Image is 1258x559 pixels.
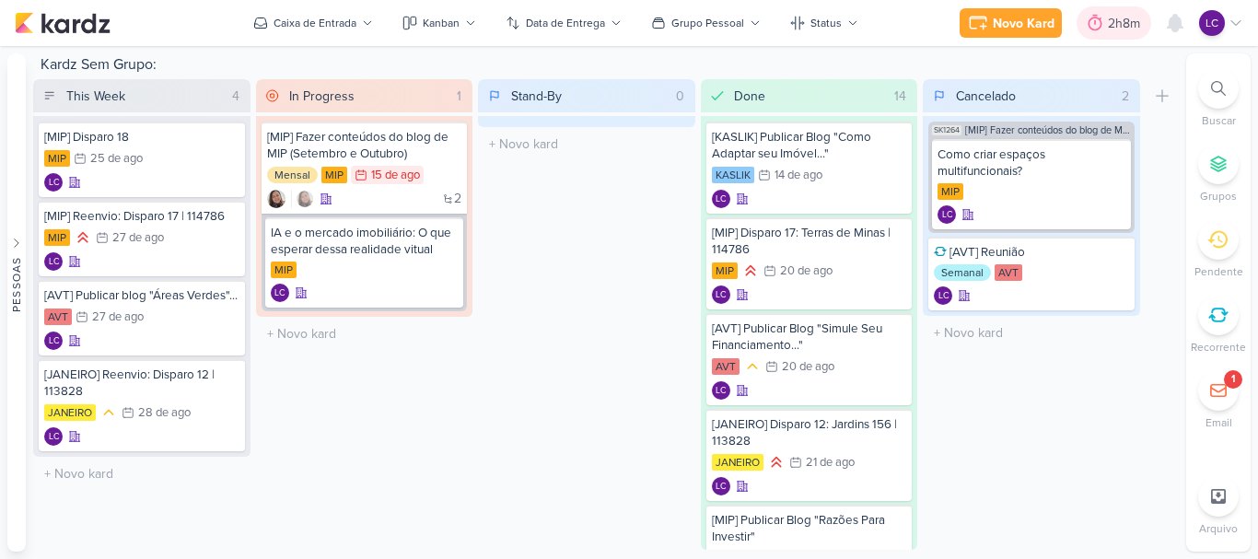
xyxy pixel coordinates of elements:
[716,195,726,204] p: LC
[37,460,247,487] input: + Novo kard
[938,205,956,224] div: Laís Costa
[932,125,961,135] span: SK1264
[934,264,991,281] div: Semanal
[938,146,1125,180] div: Como criar espaços multifuncionais?
[44,287,239,304] div: [AVT] Publicar blog "Áreas Verdes"...
[49,433,59,442] p: LC
[44,309,72,325] div: AVT
[938,292,949,301] p: LC
[44,252,63,271] div: Criador(a): Laís Costa
[712,512,907,545] div: [MIP] Publicar Blog "Razões Para Investir"
[44,208,239,225] div: [MIP] Reenvio: Disparo 17 | 114786
[716,483,726,492] p: LC
[371,169,420,181] div: 15 de ago
[1199,10,1225,36] div: Laís Costa
[669,87,692,106] div: 0
[1114,87,1136,106] div: 2
[712,285,730,304] div: Laís Costa
[449,87,469,106] div: 1
[1199,520,1238,537] p: Arquivo
[1200,188,1237,204] p: Grupos
[44,332,63,350] div: Criador(a): Laís Costa
[1206,15,1218,31] p: LC
[712,285,730,304] div: Criador(a): Laís Costa
[995,264,1022,281] div: AVT
[44,173,63,192] div: Criador(a): Laís Costa
[49,258,59,267] p: LC
[934,244,1129,261] div: [AVT] Reunião
[743,357,762,376] div: Prioridade Média
[112,232,164,244] div: 27 de ago
[44,173,63,192] div: Laís Costa
[8,256,25,311] div: Pessoas
[271,225,459,258] div: IA e o mercado imobiliário: O que esperar dessa realidade vitual
[712,416,907,449] div: [JANEIRO] Disparo 12: Jardins 156 | 113828
[942,211,952,220] p: LC
[741,262,760,280] div: Prioridade Alta
[291,190,314,208] div: Colaboradores: Sharlene Khoury
[74,228,92,247] div: Prioridade Alta
[1194,263,1243,280] p: Pendente
[7,53,26,552] button: Pessoas
[267,190,285,208] div: Criador(a): Sharlene Khoury
[225,87,247,106] div: 4
[782,361,834,373] div: 20 de ago
[482,131,692,157] input: + Novo kard
[1202,112,1236,129] p: Buscar
[934,286,952,305] div: Criador(a): Laís Costa
[44,427,63,446] div: Laís Costa
[1186,68,1251,129] li: Ctrl + F
[44,150,70,167] div: MIP
[1108,14,1146,33] div: 2h8m
[92,311,144,323] div: 27 de ago
[267,190,285,208] img: Sharlene Khoury
[716,387,726,396] p: LC
[1206,414,1232,431] p: Email
[712,320,907,354] div: [AVT] Publicar Blog "Simule Seu Financiamento..."
[926,320,1136,346] input: + Novo kard
[712,477,730,495] div: Criador(a): Laís Costa
[934,286,952,305] div: Laís Costa
[267,129,462,162] div: [MIP] Fazer conteúdos do blog de MIP (Setembro e Outubro)
[712,225,907,258] div: [MIP] Disparo 17: Terras de Minas | 114786
[44,404,96,421] div: JANEIRO
[454,192,461,205] span: 2
[993,14,1054,33] div: Novo Kard
[712,381,730,400] div: Laís Costa
[712,129,907,162] div: [KASLIK] Publicar Blog "Como Adaptar seu Imóvel..."
[321,167,347,183] div: MIP
[712,454,763,471] div: JANEIRO
[938,205,956,224] div: Criador(a): Laís Costa
[296,190,314,208] img: Sharlene Khoury
[271,284,289,302] div: Laís Costa
[44,427,63,446] div: Criador(a): Laís Costa
[49,337,59,346] p: LC
[712,190,730,208] div: Laís Costa
[267,167,318,183] div: Mensal
[712,358,740,375] div: AVT
[775,169,822,181] div: 14 de ago
[271,262,297,278] div: MIP
[271,284,289,302] div: Criador(a): Laís Costa
[15,12,111,34] img: kardz.app
[99,403,118,422] div: Prioridade Média
[960,8,1062,38] button: Novo Kard
[44,332,63,350] div: Laís Costa
[938,183,963,200] div: MIP
[44,252,63,271] div: Laís Costa
[712,381,730,400] div: Criador(a): Laís Costa
[49,179,59,188] p: LC
[887,87,914,106] div: 14
[767,453,786,472] div: Prioridade Alta
[44,229,70,246] div: MIP
[716,291,726,300] p: LC
[90,153,143,165] div: 25 de ago
[712,190,730,208] div: Criador(a): Laís Costa
[33,53,1179,79] div: Kardz Sem Grupo:
[712,167,754,183] div: KASLIK
[965,125,1131,135] span: [MIP] Fazer conteúdos do blog de MIP (Setembro e Outubro)
[138,407,191,419] div: 28 de ago
[806,457,855,469] div: 21 de ago
[274,289,285,298] p: LC
[712,477,730,495] div: Laís Costa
